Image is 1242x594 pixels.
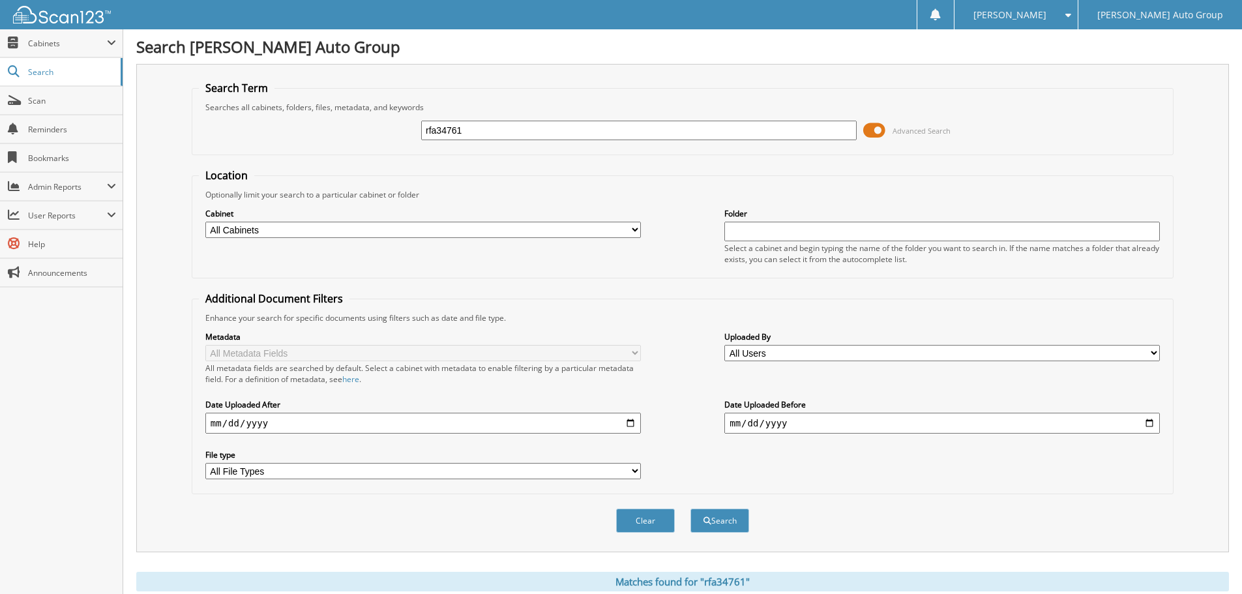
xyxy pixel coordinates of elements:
div: All metadata fields are searched by default. Select a cabinet with metadata to enable filtering b... [205,363,641,385]
span: Cabinets [28,38,107,49]
h1: Search [PERSON_NAME] Auto Group [136,36,1229,57]
button: Search [690,509,749,533]
span: Admin Reports [28,181,107,192]
div: Enhance your search for specific documents using filters such as date and file type. [199,312,1166,323]
button: Clear [616,509,675,533]
span: Announcements [28,267,116,278]
legend: Search Term [199,81,274,95]
span: [PERSON_NAME] [973,11,1046,19]
div: Optionally limit your search to a particular cabinet or folder [199,189,1166,200]
label: Date Uploaded Before [724,399,1160,410]
label: Folder [724,208,1160,219]
span: Bookmarks [28,153,116,164]
label: Uploaded By [724,331,1160,342]
div: Select a cabinet and begin typing the name of the folder you want to search in. If the name match... [724,243,1160,265]
div: Matches found for "rfa34761" [136,572,1229,591]
span: Scan [28,95,116,106]
img: scan123-logo-white.svg [13,6,111,23]
a: here [342,374,359,385]
span: Advanced Search [893,126,951,136]
label: Metadata [205,331,641,342]
input: end [724,413,1160,434]
span: Reminders [28,124,116,135]
label: File type [205,449,641,460]
span: User Reports [28,210,107,221]
span: Help [28,239,116,250]
span: [PERSON_NAME] Auto Group [1097,11,1223,19]
label: Cabinet [205,208,641,219]
legend: Location [199,168,254,183]
span: Search [28,67,114,78]
label: Date Uploaded After [205,399,641,410]
div: Searches all cabinets, folders, files, metadata, and keywords [199,102,1166,113]
input: start [205,413,641,434]
legend: Additional Document Filters [199,291,349,306]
